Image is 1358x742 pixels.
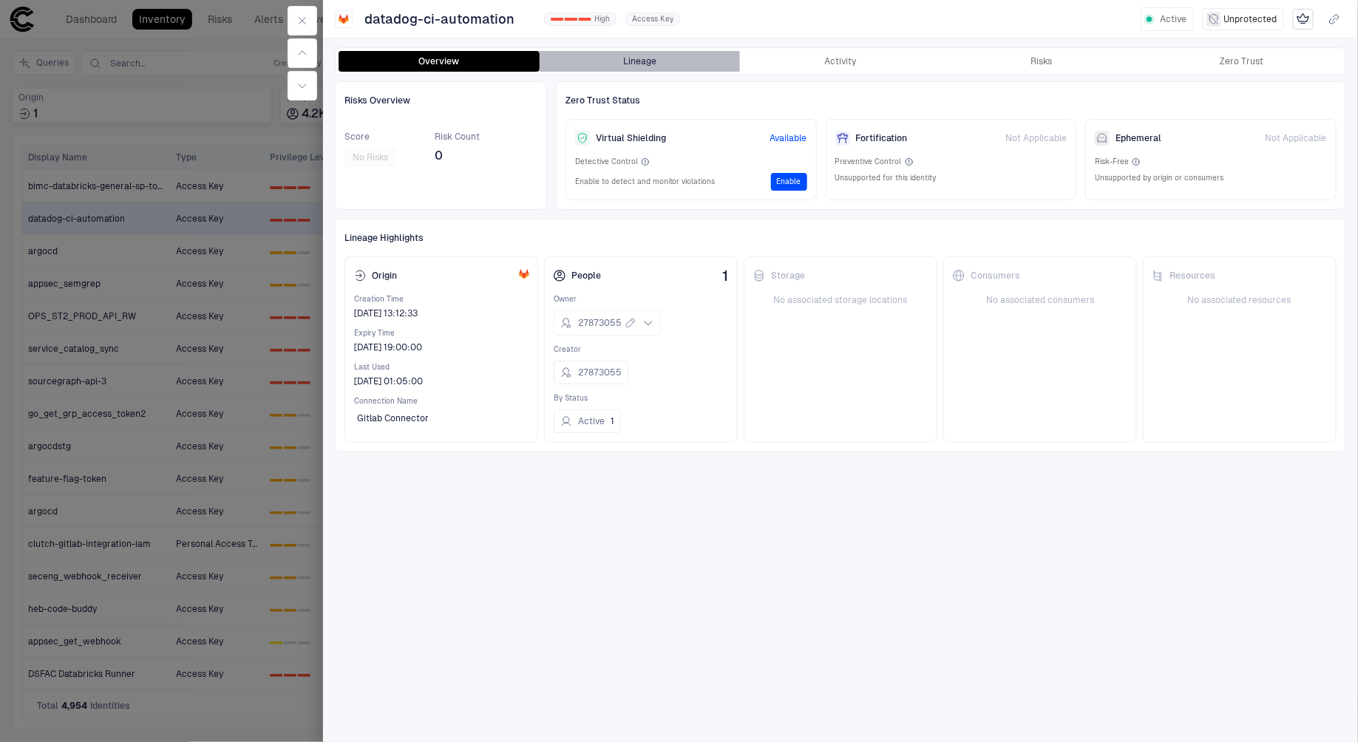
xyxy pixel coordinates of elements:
[517,268,529,280] div: Gitlab
[1152,294,1327,306] span: No associated resources
[354,307,418,319] span: [DATE] 13:12:33
[753,294,928,306] span: No associated storage locations
[611,415,614,427] span: 1
[353,152,388,163] span: No Risks
[540,51,741,72] button: Lineage
[354,270,397,282] div: Origin
[344,91,537,110] div: Risks Overview
[1152,270,1216,282] div: Resources
[1031,55,1052,67] div: Risks
[354,375,423,387] span: [DATE] 01:05:00
[1161,13,1187,25] span: Active
[354,406,449,430] button: Gitlab Connector
[1266,132,1327,144] span: Not Applicable
[554,294,728,304] span: Owner
[554,270,601,282] div: People
[835,173,937,183] span: Unsupported for this identity
[565,18,577,21] div: 1
[344,131,396,143] span: Score
[435,131,480,143] span: Risk Count
[578,367,622,378] span: 27873055
[740,51,941,72] button: Activity
[354,341,422,353] span: [DATE] 19:00:00
[361,7,535,31] button: datadog-ci-automation
[435,149,480,163] span: 0
[632,14,673,24] span: Access Key
[344,228,1337,248] div: Lineage Highlights
[357,412,429,424] span: Gitlab Connector
[354,328,529,338] span: Expiry Time
[354,294,529,304] span: Creation Time
[1095,157,1129,167] span: Risk-Free
[554,393,728,404] span: By Status
[856,132,908,144] span: Fortification
[354,375,423,387] div: 8/21/2025 06:05:00 (GMT+00:00 UTC)
[1005,132,1067,144] span: Not Applicable
[1095,173,1223,183] span: Unsupported by origin or consumers
[354,307,418,319] div: 5/14/2025 18:12:33 (GMT+00:00 UTC)
[354,341,422,353] div: 5/14/2026 00:00:00 (GMT+00:00 UTC)
[354,396,529,406] span: Connection Name
[578,317,622,329] span: 27873055
[835,157,902,167] span: Preventive Control
[771,173,807,191] button: Enable
[953,270,1020,282] div: Consumers
[338,13,350,25] div: Gitlab
[596,132,666,144] span: Virtual Shielding
[566,91,1337,110] div: Zero Trust Status
[364,10,515,28] span: datadog-ci-automation
[1116,132,1161,144] span: Ephemeral
[339,51,540,72] button: Overview
[953,294,1127,306] span: No associated consumers
[753,270,805,282] div: Storage
[1224,13,1277,25] span: Unprotected
[1220,55,1264,67] div: Zero Trust
[722,268,728,284] span: 1
[575,157,638,167] span: Detective Control
[554,409,621,433] button: Active1
[554,361,628,384] button: 27873055
[575,177,716,187] span: Enable to detect and monitor violations
[551,18,563,21] div: 0
[594,14,610,24] span: High
[579,18,591,21] div: 2
[1293,9,1314,30] div: Mark as Crown Jewel
[554,344,728,355] span: Creator
[354,362,529,372] span: Last Used
[770,132,807,144] span: Available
